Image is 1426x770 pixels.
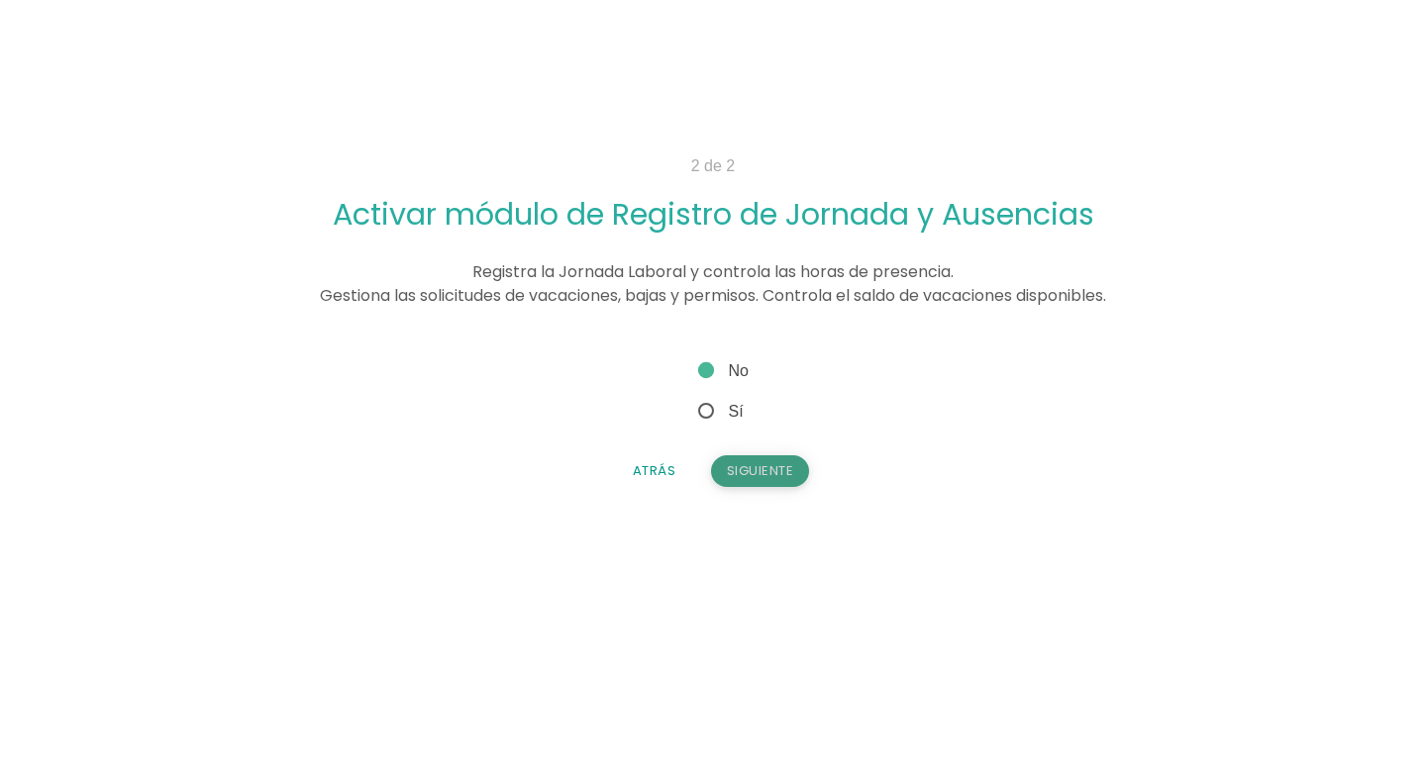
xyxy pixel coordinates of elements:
[711,455,810,487] button: Siguiente
[617,455,692,487] button: Atrás
[320,260,1106,307] span: Registra la Jornada Laboral y controla las horas de presencia. Gestiona las solicitudes de vacaci...
[214,198,1212,231] h2: Activar módulo de Registro de Jornada y Ausencias
[694,358,749,383] span: No
[214,154,1212,178] p: 2 de 2
[694,399,744,424] span: Sí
